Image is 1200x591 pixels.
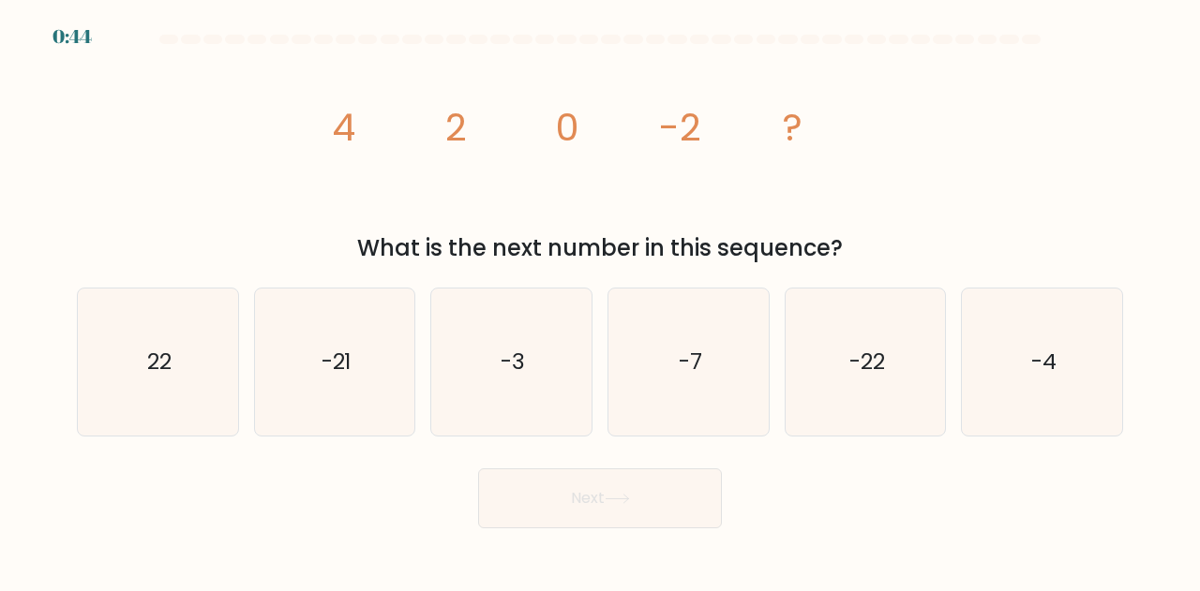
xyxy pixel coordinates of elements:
button: Next [478,468,722,528]
text: -7 [678,347,701,377]
text: -3 [501,347,525,377]
div: What is the next number in this sequence? [88,231,1112,265]
text: 22 [147,347,172,377]
div: 0:44 [52,22,92,51]
text: -21 [322,347,352,377]
text: -4 [1031,347,1057,377]
tspan: 2 [445,101,467,154]
text: -22 [849,347,885,377]
tspan: ? [784,101,803,154]
tspan: 4 [332,101,355,154]
tspan: 0 [557,101,580,154]
tspan: -2 [660,101,702,154]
